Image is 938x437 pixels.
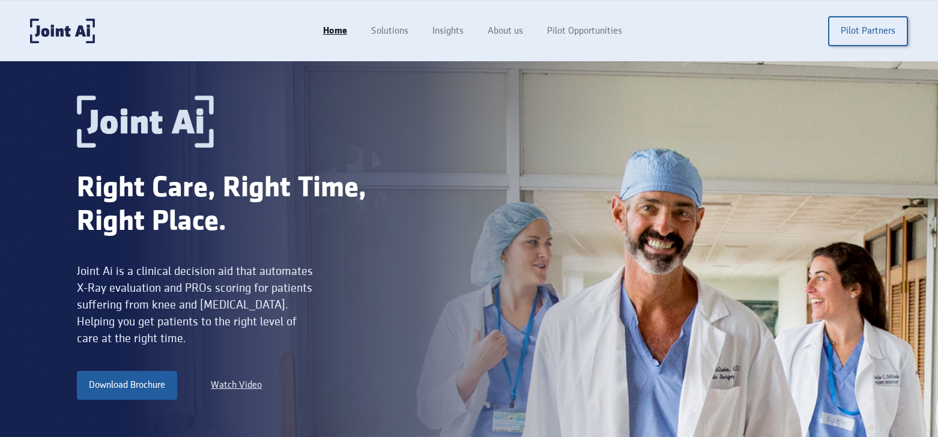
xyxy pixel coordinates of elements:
[535,20,634,43] a: Pilot Opportunities
[77,263,316,347] div: Joint Ai is a clinical decision aid that automates X-Ray evaluation and PROs scoring for patients...
[77,172,419,239] div: Right Care, Right Time, Right Place.
[311,20,359,43] a: Home
[476,20,535,43] a: About us
[828,16,908,46] a: Pilot Partners
[359,20,420,43] a: Solutions
[30,19,95,43] a: home
[77,371,177,400] a: Download Brochure
[211,378,262,393] a: Watch Video
[420,20,476,43] a: Insights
